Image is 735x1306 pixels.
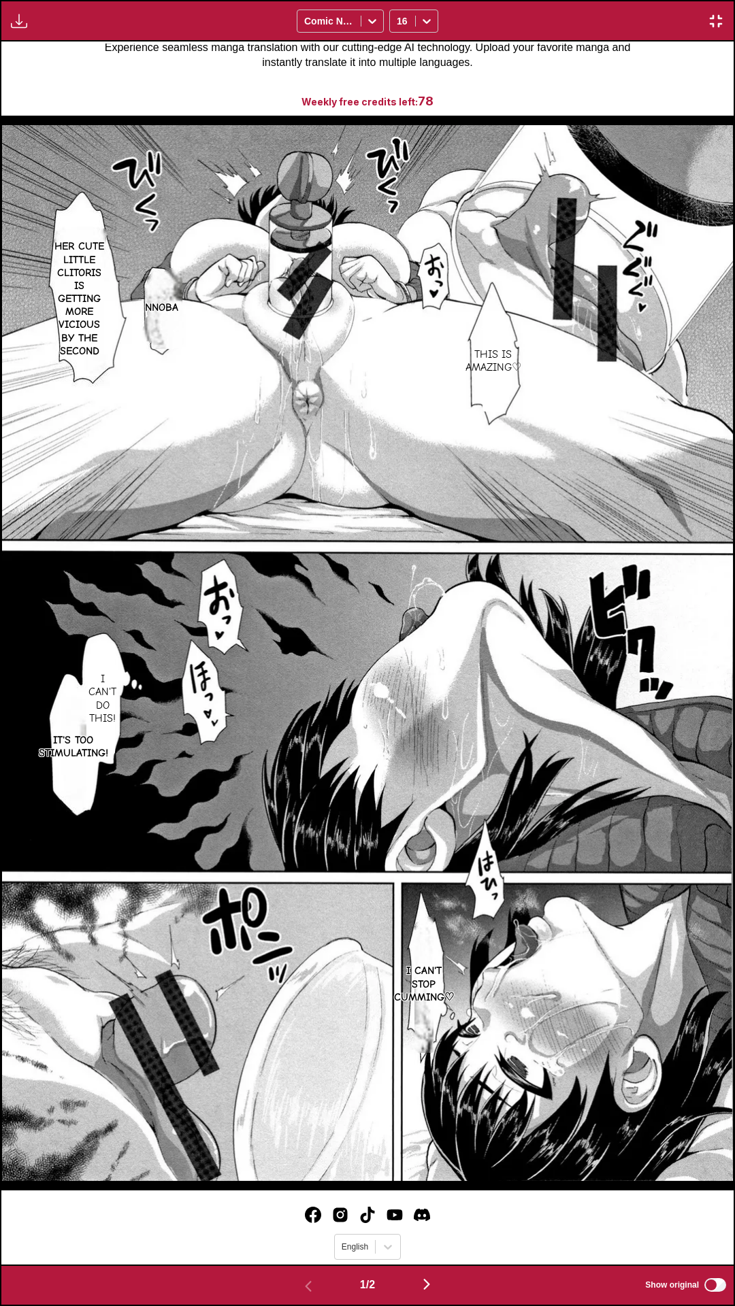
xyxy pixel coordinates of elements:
[50,237,110,361] p: Her cute little clitoris is getting more vicious by the second
[36,731,111,763] p: It's too stimulating!
[704,1278,726,1292] input: Show original
[1,116,734,1190] img: Manga Panel
[142,299,181,317] p: Nnoba
[391,962,457,1007] p: I can't stop cumming♡
[360,1279,375,1291] span: 1 / 2
[300,1278,316,1294] img: Previous page
[645,1280,699,1290] span: Show original
[86,670,119,728] p: I can't do this!
[419,1276,435,1292] img: Next page
[11,13,27,29] img: Download translated images
[463,346,524,377] p: This is amazing♡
